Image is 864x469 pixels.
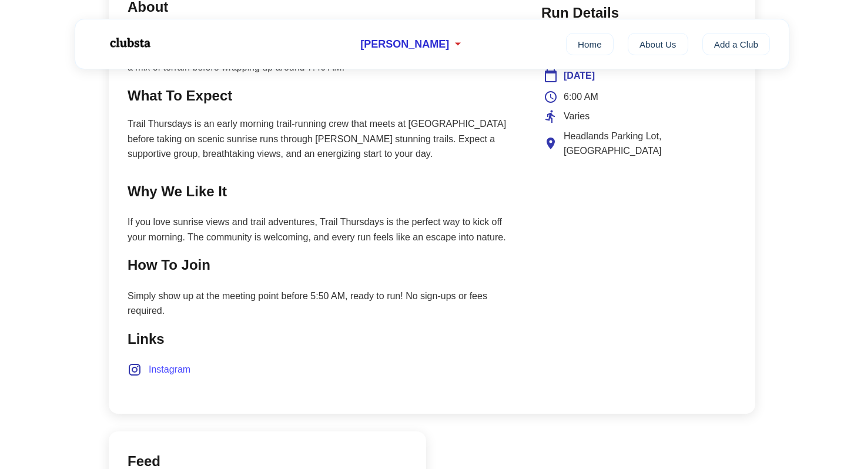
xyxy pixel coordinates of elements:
p: If you love sunrise views and trail adventures, Trail Thursdays is the perfect way to kick off yo... [128,215,518,244]
h2: Run Details [541,2,736,24]
h2: How To Join [128,254,518,276]
span: Headlands Parking Lot, [GEOGRAPHIC_DATA] [564,129,734,159]
p: Trail Thursdays is an early morning trail-running crew that meets at [GEOGRAPHIC_DATA] before tak... [128,116,518,162]
a: Home [566,33,614,55]
p: Simply show up at the meeting point before 5:50 AM, ready to run! No sign-ups or fees required. [128,289,518,319]
span: Varies [564,109,590,124]
a: Add a Club [702,33,771,55]
span: [PERSON_NAME] [360,38,449,51]
iframe: Club Location Map [544,170,734,259]
h2: Why We Like It [128,180,518,203]
h2: Links [128,328,518,350]
span: 6:00 AM [564,89,598,105]
span: Instagram [149,362,190,377]
a: Instagram [128,362,190,377]
img: Logo [94,28,165,58]
h2: What To Expect [128,85,518,107]
a: About Us [628,33,688,55]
